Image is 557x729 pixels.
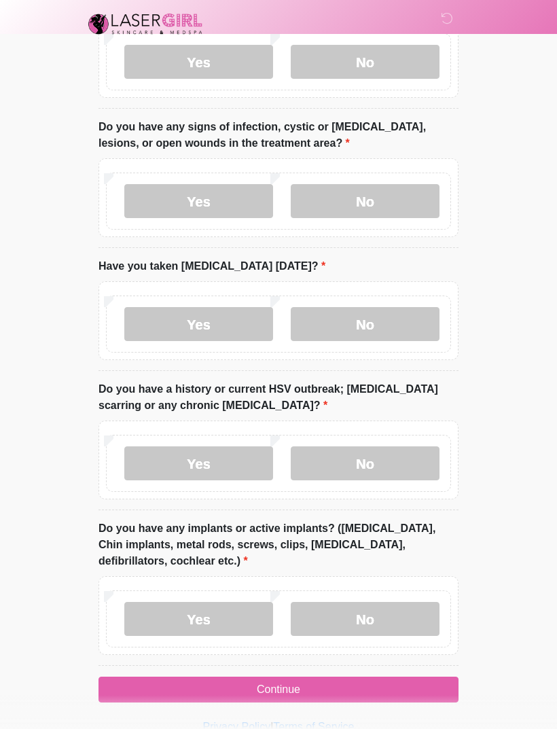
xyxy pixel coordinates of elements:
[98,677,459,703] button: Continue
[98,258,325,274] label: Have you taken [MEDICAL_DATA] [DATE]?
[124,45,273,79] label: Yes
[85,10,206,37] img: Laser Girl Med Spa LLC Logo
[98,520,459,569] label: Do you have any implants or active implants? ([MEDICAL_DATA], Chin implants, metal rods, screws, ...
[98,381,459,414] label: Do you have a history or current HSV outbreak; [MEDICAL_DATA] scarring or any chronic [MEDICAL_DA...
[291,184,439,218] label: No
[124,307,273,341] label: Yes
[291,446,439,480] label: No
[291,307,439,341] label: No
[291,45,439,79] label: No
[124,184,273,218] label: Yes
[124,446,273,480] label: Yes
[291,602,439,636] label: No
[98,119,459,152] label: Do you have any signs of infection, cystic or [MEDICAL_DATA], lesions, or open wounds in the trea...
[124,602,273,636] label: Yes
